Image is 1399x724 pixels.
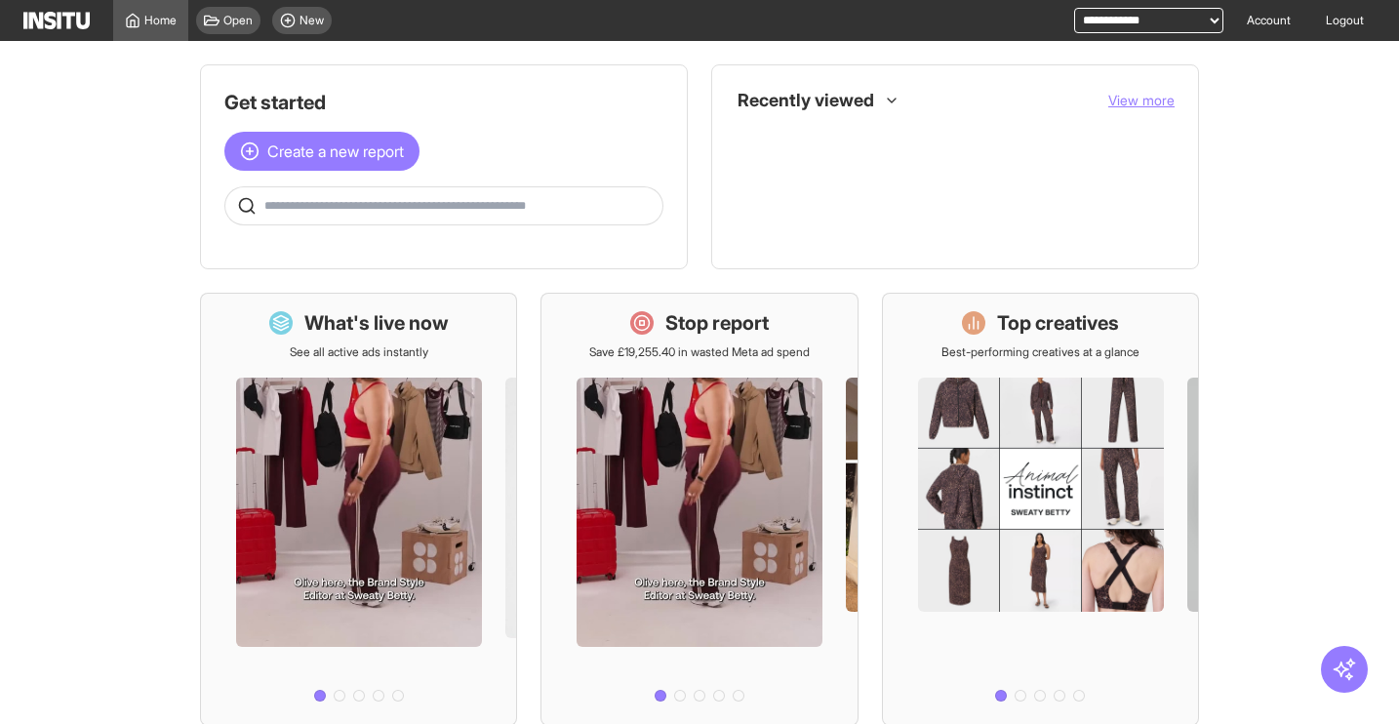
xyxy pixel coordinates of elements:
h1: Get started [224,89,663,116]
span: Create a new report [267,140,404,163]
span: View more [1108,92,1175,108]
p: See all active ads instantly [290,344,428,360]
span: Home [144,13,177,28]
span: Open [223,13,253,28]
p: Best-performing creatives at a glance [941,344,1139,360]
h1: Stop report [665,309,769,337]
span: New [300,13,324,28]
button: Create a new report [224,132,420,171]
button: View more [1108,91,1175,110]
h1: What's live now [304,309,449,337]
h1: Top creatives [997,309,1119,337]
p: Save £19,255.40 in wasted Meta ad spend [589,344,810,360]
img: Logo [23,12,90,29]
